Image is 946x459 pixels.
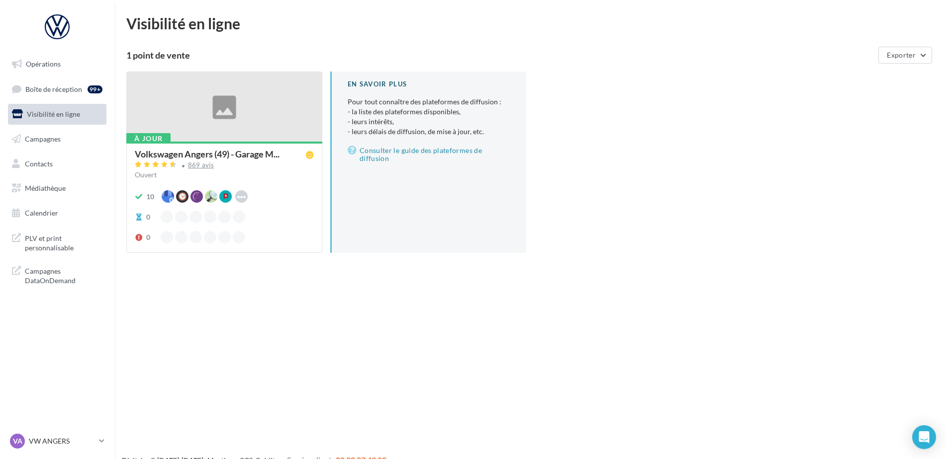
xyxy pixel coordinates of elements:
span: Contacts [25,159,53,167]
div: 99+ [88,85,102,93]
div: 10 [146,192,154,202]
span: Campagnes DataOnDemand [25,264,102,286]
div: 1 point de vente [126,51,874,60]
a: Calendrier [6,203,108,224]
a: Contacts [6,153,108,174]
a: 869 avis [135,160,314,172]
a: Consulter le guide des plateformes de diffusion [348,145,510,164]
span: Opérations [26,60,61,68]
a: Médiathèque [6,178,108,199]
div: En savoir plus [348,79,510,89]
a: Opérations [6,54,108,75]
li: - leurs intérêts, [348,117,510,127]
span: Ouvert [135,170,157,179]
li: - la liste des plateformes disponibles, [348,107,510,117]
span: VA [13,436,22,446]
button: Exporter [878,47,932,64]
a: VA VW ANGERS [8,432,106,451]
span: Calendrier [25,209,58,217]
span: Volkswagen Angers (49) - Garage M... [135,150,280,158]
a: Visibilité en ligne [6,104,108,125]
span: PLV et print personnalisable [25,231,102,253]
div: Open Intercom Messenger [912,425,936,449]
li: - leurs délais de diffusion, de mise à jour, etc. [348,127,510,137]
div: 0 [146,212,150,222]
div: À jour [126,133,171,144]
span: Exporter [887,51,916,59]
a: PLV et print personnalisable [6,228,108,257]
p: VW ANGERS [29,436,95,446]
span: Visibilité en ligne [27,110,80,118]
a: Campagnes DataOnDemand [6,260,108,290]
div: 869 avis [188,162,214,168]
span: Médiathèque [25,184,66,192]
a: Boîte de réception99+ [6,78,108,100]
span: Campagnes [25,135,61,143]
p: Pour tout connaître des plateformes de diffusion : [348,97,510,137]
a: Campagnes [6,129,108,150]
span: Boîte de réception [25,84,82,93]
div: 0 [146,232,150,242]
div: Visibilité en ligne [126,16,934,31]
